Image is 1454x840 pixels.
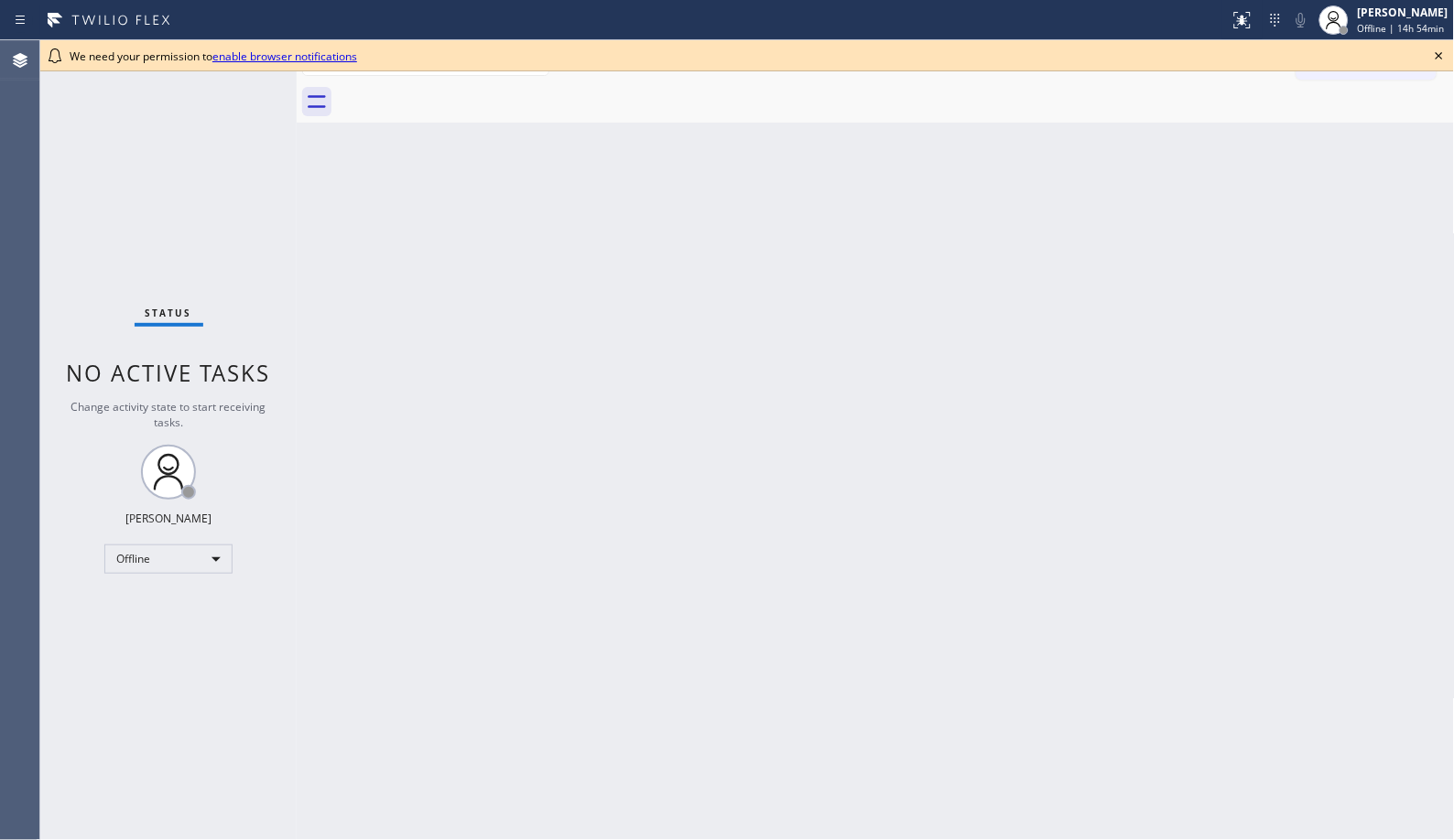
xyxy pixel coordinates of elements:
button: Mute [1288,7,1314,33]
span: We need your permission to [70,48,357,64]
span: Status [146,307,192,319]
span: Offline | 14h 54min [1358,22,1445,35]
div: [PERSON_NAME] [125,511,212,526]
a: enable browser notifications [212,48,357,64]
span: No active tasks [67,358,271,388]
div: Offline [104,544,233,574]
div: [PERSON_NAME] [1358,5,1449,20]
span: Change activity state to start receiving tasks. [71,399,266,430]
